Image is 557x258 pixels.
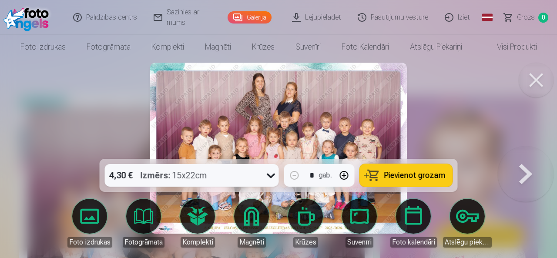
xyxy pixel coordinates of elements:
a: Foto izdrukas [65,199,114,248]
button: Pievienot grozam [360,164,453,187]
div: Atslēgu piekariņi [443,237,492,248]
a: Fotogrāmata [119,199,168,248]
div: gab. [319,170,332,181]
div: Komplekti [181,237,215,248]
a: Komplekti [141,35,195,59]
a: Visi produkti [473,35,547,59]
span: Pievienot grozam [384,171,446,179]
a: Komplekti [173,199,222,248]
span: Grozs [517,12,535,23]
div: Krūzes [293,237,318,248]
div: Suvenīri [346,237,373,248]
a: Foto kalendāri [389,199,438,248]
a: Magnēti [195,35,242,59]
div: Magnēti [238,237,266,248]
a: Krūzes [281,199,330,248]
a: Krūzes [242,35,285,59]
div: 15x22cm [141,164,207,187]
a: Foto kalendāri [331,35,399,59]
a: Atslēgu piekariņi [443,199,492,248]
strong: Izmērs : [141,169,171,181]
a: Atslēgu piekariņi [399,35,473,59]
img: /fa1 [3,3,53,31]
div: Foto izdrukas [67,237,112,248]
div: 4,30 € [105,164,137,187]
div: Foto kalendāri [390,237,437,248]
a: Suvenīri [285,35,331,59]
div: Fotogrāmata [123,237,164,248]
a: Galerija [228,11,272,23]
span: 0 [538,13,548,23]
a: Suvenīri [335,199,384,248]
a: Fotogrāmata [76,35,141,59]
a: Foto izdrukas [10,35,76,59]
a: Magnēti [227,199,276,248]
